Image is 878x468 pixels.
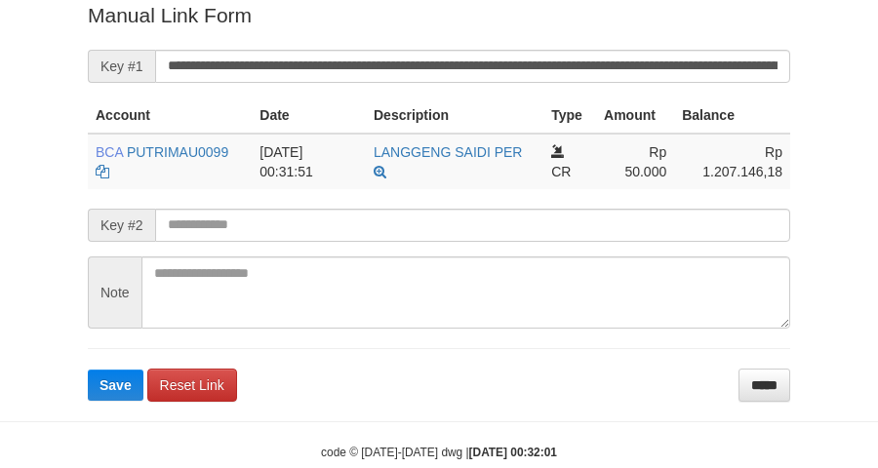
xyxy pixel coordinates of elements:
th: Account [88,97,252,134]
small: code © [DATE]-[DATE] dwg | [321,446,557,459]
th: Balance [674,97,790,134]
td: Rp 50.000 [596,134,674,189]
td: [DATE] 00:31:51 [252,134,366,189]
span: Save [100,377,132,393]
a: PUTRIMAU0099 [127,144,228,160]
a: LANGGENG SAIDI PER [374,144,522,160]
th: Date [252,97,366,134]
td: Rp 1.207.146,18 [674,134,790,189]
th: Amount [596,97,674,134]
span: CR [551,164,571,179]
button: Save [88,370,143,401]
span: Reset Link [160,377,224,393]
p: Manual Link Form [88,1,790,29]
th: Type [543,97,596,134]
th: Description [366,97,543,134]
span: Key #1 [88,50,155,83]
strong: [DATE] 00:32:01 [469,446,557,459]
a: Reset Link [147,369,237,402]
span: Key #2 [88,209,155,242]
span: Note [88,256,141,329]
a: Copy PUTRIMAU0099 to clipboard [96,164,109,179]
span: BCA [96,144,123,160]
